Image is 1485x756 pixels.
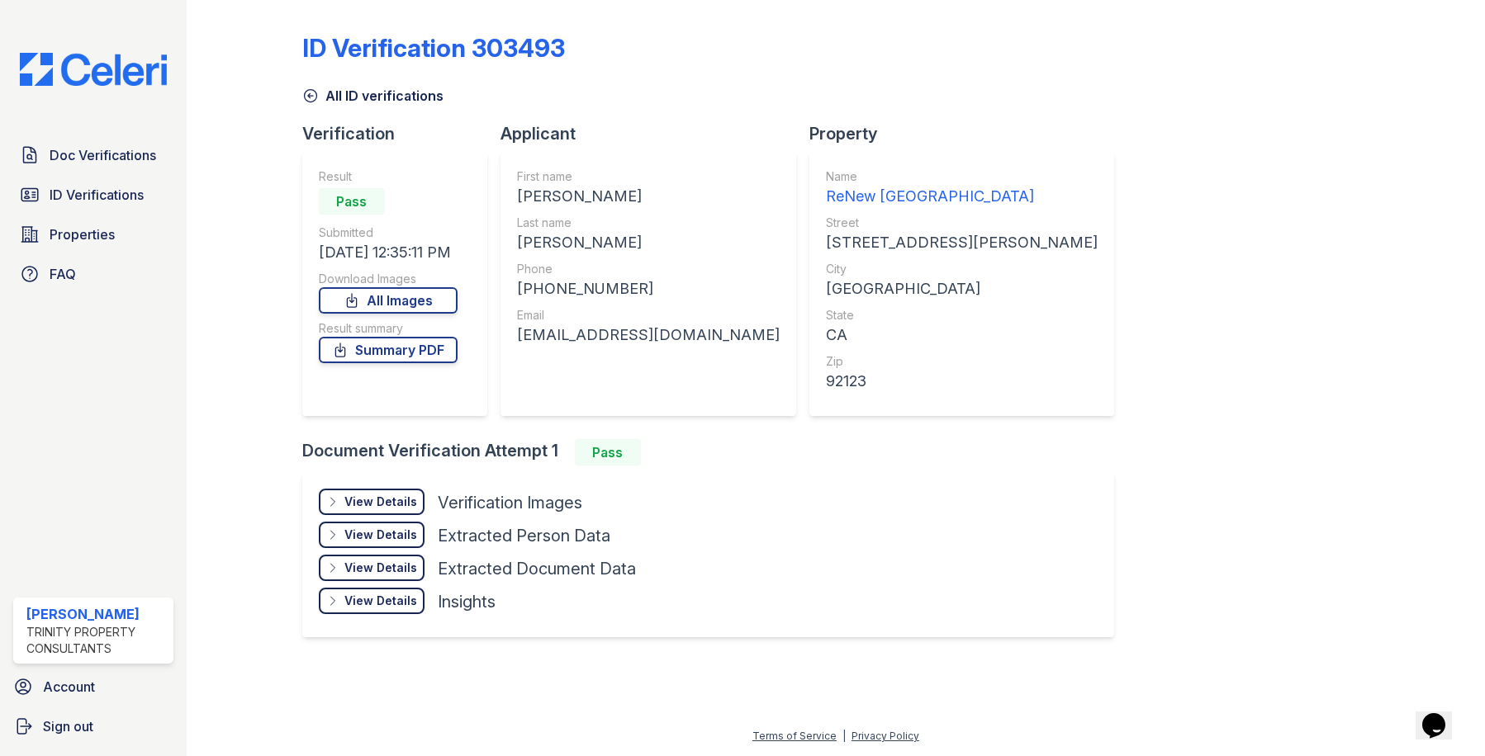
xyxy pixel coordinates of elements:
[826,168,1098,208] a: Name ReNew [GEOGRAPHIC_DATA]
[438,491,582,514] div: Verification Images
[517,324,780,347] div: [EMAIL_ADDRESS][DOMAIN_NAME]
[302,122,501,145] div: Verification
[7,670,180,703] a: Account
[13,178,173,211] a: ID Verifications
[826,185,1098,208] div: ReNew [GEOGRAPHIC_DATA]
[438,590,496,613] div: Insights
[344,593,417,609] div: View Details
[13,258,173,291] a: FAQ
[517,185,780,208] div: [PERSON_NAME]
[826,261,1098,277] div: City
[344,527,417,543] div: View Details
[43,716,93,736] span: Sign out
[517,277,780,300] div: [PHONE_NUMBER]
[517,168,780,185] div: First name
[852,730,919,742] a: Privacy Policy
[7,53,180,86] img: CE_Logo_Blue-a8612792a0a2168367f1c8372b55b34899dd931a85d93a1a3d3e32e68fde9ad4.png
[344,494,417,510] div: View Details
[826,215,1098,231] div: Street
[43,677,95,697] span: Account
[302,439,1127,465] div: Document Verification Attempt 1
[50,264,76,284] span: FAQ
[50,145,156,165] span: Doc Verifications
[302,33,565,63] div: ID Verification 303493
[438,524,610,547] div: Extracted Person Data
[517,215,780,231] div: Last name
[826,307,1098,324] div: State
[501,122,809,145] div: Applicant
[842,730,846,742] div: |
[517,231,780,254] div: [PERSON_NAME]
[344,560,417,576] div: View Details
[826,231,1098,254] div: [STREET_ADDRESS][PERSON_NAME]
[826,353,1098,370] div: Zip
[517,307,780,324] div: Email
[319,287,458,314] a: All Images
[319,320,458,337] div: Result summary
[26,624,167,657] div: Trinity Property Consultants
[50,224,115,244] span: Properties
[302,86,444,106] a: All ID verifications
[826,324,1098,347] div: CA
[26,604,167,624] div: [PERSON_NAME]
[809,122,1127,145] div: Property
[13,218,173,251] a: Properties
[319,188,385,215] div: Pass
[517,261,780,277] div: Phone
[826,370,1098,393] div: 92123
[319,168,458,185] div: Result
[826,277,1098,300] div: [GEOGRAPHIC_DATA]
[7,710,180,743] a: Sign out
[319,224,458,241] div: Submitted
[752,730,837,742] a: Terms of Service
[1416,690,1468,739] iframe: chat widget
[319,271,458,287] div: Download Images
[319,241,458,264] div: [DATE] 12:35:11 PM
[575,439,641,465] div: Pass
[438,557,636,580] div: Extracted Document Data
[319,337,458,363] a: Summary PDF
[13,139,173,172] a: Doc Verifications
[826,168,1098,185] div: Name
[50,185,144,205] span: ID Verifications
